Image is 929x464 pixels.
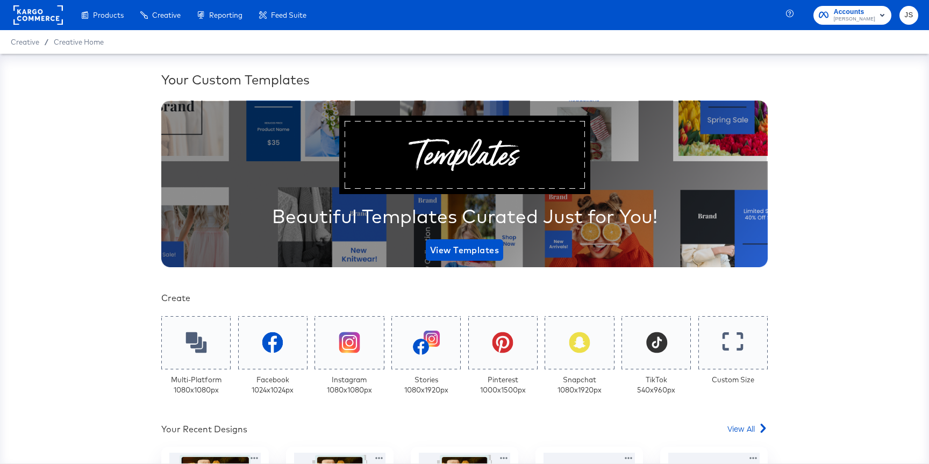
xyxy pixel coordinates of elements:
[637,375,675,395] div: TikTok 540 x 960 px
[252,375,294,395] div: Facebook 1024 x 1024 px
[209,11,242,19] span: Reporting
[271,11,306,19] span: Feed Suite
[834,6,875,18] span: Accounts
[404,375,448,395] div: Stories 1080 x 1920 px
[426,239,503,261] button: View Templates
[54,38,104,46] a: Creative Home
[558,375,602,395] div: Snapchat 1080 x 1920 px
[39,38,54,46] span: /
[904,9,914,22] span: JS
[161,423,247,436] div: Your Recent Designs
[899,6,918,25] button: JS
[152,11,181,19] span: Creative
[93,11,124,19] span: Products
[727,423,768,439] a: View All
[161,292,768,304] div: Create
[727,423,755,434] span: View All
[272,203,658,230] div: Beautiful Templates Curated Just for You!
[161,70,768,89] div: Your Custom Templates
[171,375,221,395] div: Multi-Platform 1080 x 1080 px
[327,375,372,395] div: Instagram 1080 x 1080 px
[430,242,499,258] span: View Templates
[834,15,875,24] span: [PERSON_NAME]
[480,375,526,395] div: Pinterest 1000 x 1500 px
[813,6,891,25] button: Accounts[PERSON_NAME]
[11,38,39,46] span: Creative
[712,375,754,385] div: Custom Size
